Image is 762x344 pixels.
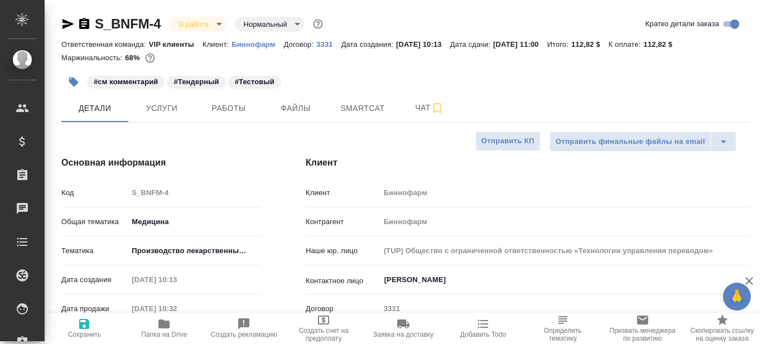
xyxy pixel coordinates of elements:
p: Дата продажи [61,303,128,314]
div: split button [549,132,736,152]
p: #Тестовый [235,76,274,88]
button: Скопировать ссылку для ЯМессенджера [61,17,75,31]
p: #см комментарий [94,76,158,88]
p: Итого: [547,40,571,49]
span: Создать счет на предоплату [291,327,357,342]
span: Чат [403,101,456,115]
span: Кратко детали заказа [645,18,719,30]
input: Пустое поле [380,243,750,259]
a: S_BNFM-4 [95,16,161,31]
p: #Тендерный [173,76,219,88]
p: 112,82 $ [644,40,681,49]
span: Определить тематику [529,327,596,342]
button: Заявка на доставку [364,313,443,344]
button: Определить тематику [523,313,602,344]
span: Скопировать ссылку на оценку заказа [689,327,755,342]
span: Тендерный [166,76,226,86]
button: Создать счет на предоплату [284,313,364,344]
p: Биннофарм [232,40,283,49]
p: Дата сдачи: [450,40,493,49]
span: Добавить Todo [460,331,506,338]
button: Отправить финальные файлы на email [549,132,711,152]
h4: Основная информация [61,156,261,169]
span: Детали [68,101,122,115]
h4: Клиент [306,156,750,169]
input: Пустое поле [128,185,261,201]
button: Доп статусы указывают на важность/срочность заказа [311,17,325,31]
button: Добавить тэг [61,70,86,94]
button: Скопировать ссылку на оценку заказа [682,313,762,344]
p: Общая тематика [61,216,128,227]
button: Создать рекламацию [204,313,284,344]
span: Сохранить [68,331,102,338]
p: [DATE] 11:00 [493,40,547,49]
a: Биннофарм [232,39,283,49]
p: 3331 [316,40,341,49]
p: Маржинальность: [61,54,125,62]
div: Производство лекарственных препаратов [128,241,261,260]
p: Договор [306,303,380,314]
p: К оплате: [609,40,644,49]
input: Пустое поле [128,272,225,288]
p: Контактное лицо [306,275,380,287]
button: Призвать менеджера по развитию [602,313,682,344]
input: Пустое поле [380,214,750,230]
span: 🙏 [727,285,746,308]
p: [DATE] 10:13 [396,40,450,49]
span: Файлы [269,101,322,115]
span: Тестовый [227,76,282,86]
div: В работе [235,17,304,32]
button: Добавить Todo [443,313,523,344]
span: Создать рекламацию [211,331,277,338]
span: Отправить финальные файлы на email [556,135,705,148]
span: Папка на Drive [141,331,187,338]
div: В работе [170,17,225,32]
div: Медицина [128,212,261,231]
p: Контрагент [306,216,380,227]
input: Пустое поле [380,301,750,317]
p: Ответственная команда: [61,40,149,49]
p: VIP клиенты [149,40,202,49]
p: Код [61,187,128,198]
p: Дата создания [61,274,128,285]
a: 3331 [316,39,341,49]
p: Клиент [306,187,380,198]
span: Призвать менеджера по развитию [609,327,676,342]
p: 68% [125,54,142,62]
input: Пустое поле [128,301,225,317]
p: Тематика [61,245,128,256]
button: 2500.28 RUB; [143,51,157,65]
button: Сохранить [45,313,124,344]
span: Заявка на доставку [373,331,433,338]
span: Smartcat [336,101,389,115]
p: Клиент: [202,40,232,49]
span: Работы [202,101,255,115]
input: Пустое поле [380,185,750,201]
svg: Подписаться [431,101,444,115]
p: Наше юр. лицо [306,245,380,256]
p: 112,82 $ [571,40,609,49]
span: см комментарий [86,76,166,86]
span: Услуги [135,101,189,115]
button: Отправить КП [475,132,541,151]
button: Скопировать ссылку [78,17,91,31]
button: 🙏 [723,283,751,311]
button: Папка на Drive [124,313,204,344]
p: Дата создания: [341,40,396,49]
button: Нормальный [240,20,291,29]
button: В работе [175,20,212,29]
span: Отправить КП [481,135,534,148]
p: Договор: [283,40,316,49]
